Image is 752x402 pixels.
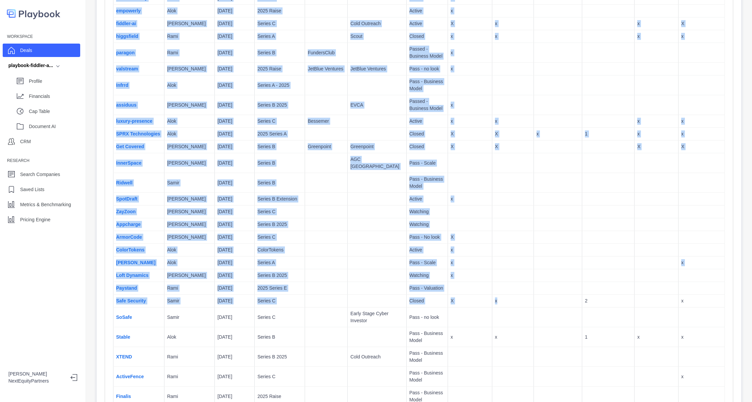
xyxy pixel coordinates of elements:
[257,179,302,186] p: Series B
[217,393,252,400] p: [DATE]
[167,221,212,228] p: [PERSON_NAME]
[167,285,212,292] p: Rami
[167,130,212,137] p: Alok
[451,272,489,279] p: x
[637,20,675,27] p: x
[8,62,53,69] div: playbook-fiddler-a...
[409,259,445,266] p: Pass - Scale
[350,143,404,150] p: Greenpoint
[409,285,445,292] p: Pass - Valuation
[20,47,32,54] p: Deals
[116,260,155,265] a: [PERSON_NAME]
[257,234,302,241] p: Series C
[167,259,212,266] p: Alok
[681,143,722,150] p: X
[257,314,302,321] p: Series C
[116,66,138,71] a: valstream
[217,246,252,253] p: [DATE]
[116,131,160,136] a: SPRX Technologies
[257,221,302,228] p: Series B 2025
[116,247,145,252] a: ColorTokens
[217,373,252,380] p: [DATE]
[409,130,445,137] p: Closed
[116,273,148,278] a: Loft Dynamics
[257,285,302,292] p: 2025 Series E
[495,143,531,150] p: X
[257,118,302,125] p: Series C
[116,21,136,26] a: fiddler-ai
[167,49,212,56] p: Rami
[20,186,44,193] p: Saved Lists
[167,65,212,72] p: [PERSON_NAME]
[167,246,212,253] p: Alok
[637,33,675,40] p: x
[409,118,445,125] p: Active
[451,130,489,137] p: X
[409,208,445,215] p: Watching
[409,234,445,241] p: Pass - No look
[217,259,252,266] p: [DATE]
[451,7,489,14] p: x
[409,46,445,60] p: Passed - Business Model
[681,297,722,304] p: x
[257,373,302,380] p: Series C
[29,108,80,115] p: Cap Table
[451,195,489,203] p: x
[116,196,138,202] a: SpotDraft
[217,82,252,89] p: [DATE]
[257,334,302,341] p: Series B
[409,246,445,253] p: Active
[257,246,302,253] p: ColorTokens
[409,143,445,150] p: Closed
[167,297,212,304] p: Samir
[167,179,212,186] p: Samir
[167,234,212,241] p: [PERSON_NAME]
[167,195,212,203] p: [PERSON_NAME]
[350,20,404,27] p: Cold Outreach
[257,65,302,72] p: 2025 Raise
[116,209,136,214] a: ZayZoon
[116,314,132,320] a: SoSafe
[116,394,131,399] a: Finalis
[116,144,144,149] a: Get Covered
[451,259,489,266] p: x
[29,78,80,85] p: Profile
[451,334,489,341] p: x
[451,246,489,253] p: x
[217,143,252,150] p: [DATE]
[451,49,489,56] p: x
[409,330,445,344] p: Pass - Business Model
[681,118,722,125] p: x
[116,102,137,108] a: assiduus
[167,393,212,400] p: Rami
[409,297,445,304] p: Closed
[350,102,404,109] p: EVCA
[257,82,302,89] p: Series A - 2025
[257,20,302,27] p: Series C
[217,221,252,228] p: [DATE]
[409,65,445,72] p: Pass - no look
[681,20,722,27] p: X
[257,272,302,279] p: Series B 2025
[217,65,252,72] p: [DATE]
[495,118,531,125] p: x
[409,98,445,112] p: Passed - Business Model
[116,222,141,227] a: Appcharge
[217,208,252,215] p: [DATE]
[167,82,212,89] p: Alok
[409,7,445,14] p: Active
[681,33,722,40] p: x
[20,216,50,223] p: Pricing Engine
[495,33,531,40] p: x
[350,156,404,170] p: AGC [GEOGRAPHIC_DATA]
[451,297,489,304] p: X
[451,118,489,125] p: x
[116,160,141,166] a: InnerSpace
[637,130,675,137] p: x
[167,160,212,167] p: [PERSON_NAME]
[409,176,445,190] p: Pass - Business Model
[350,65,404,72] p: JetBlue Ventures
[495,20,531,27] p: x
[167,143,212,150] p: [PERSON_NAME]
[116,82,129,88] a: Infrrd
